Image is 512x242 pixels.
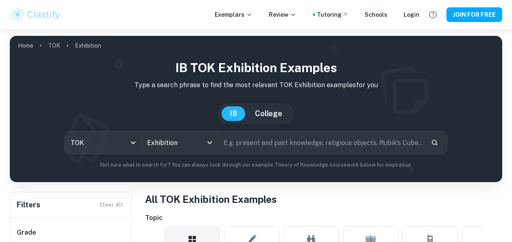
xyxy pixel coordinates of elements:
p: Review [269,10,297,19]
button: IB [222,106,245,121]
img: profile cover [10,36,502,182]
img: Clastify logo [10,7,62,23]
p: Exemplars [215,10,253,19]
input: E.g. present and past knowledge, religious objects, Rubik's Cube... [218,131,425,154]
h6: Filters [17,199,40,211]
button: JOIN FOR FREE [446,7,502,22]
div: TOK [65,131,141,154]
p: Type a search phrase to find the most relevant TOK Exhibition examples for you [16,80,496,90]
p: Exhibition [75,41,101,50]
h6: Grade [17,228,126,238]
button: Help and Feedback [426,8,440,22]
h1: IB TOK Exhibition examples [16,59,496,77]
a: TOK [48,40,60,51]
p: Not sure what to search for? You can always look through our example Theory of Knowledge coursewo... [16,161,496,169]
div: Exhibition [141,131,218,154]
h6: Topic [145,213,502,223]
a: Login [404,10,420,19]
button: Search [428,136,442,150]
button: College [247,106,290,121]
a: Home [18,40,33,51]
h1: All TOK Exhibition Examples [145,192,502,207]
a: Schools [365,10,387,19]
a: Tutoring [317,10,348,19]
